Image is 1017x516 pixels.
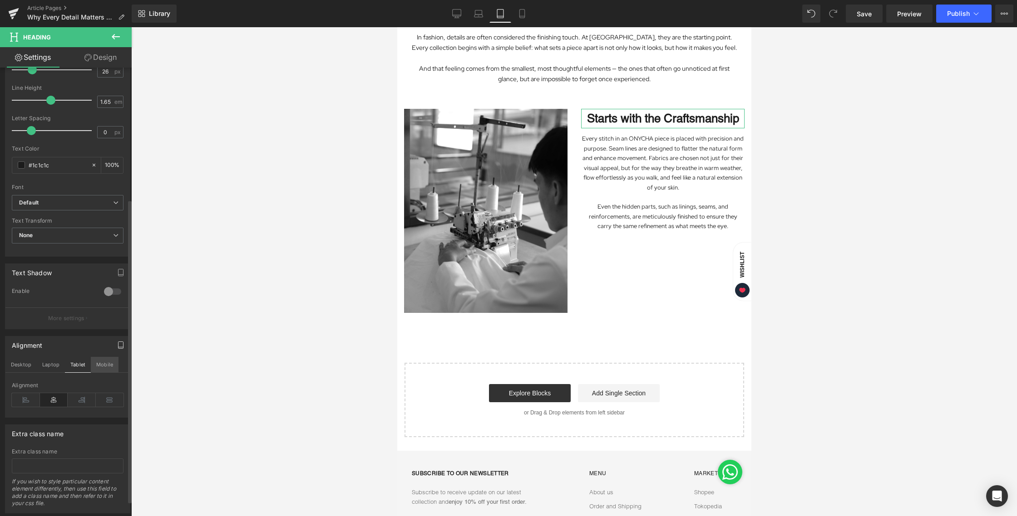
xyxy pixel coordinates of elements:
[12,448,123,455] div: Extra class name
[489,5,511,23] a: Tablet
[297,442,340,451] p: MARKETPLACE
[12,478,123,513] div: If you wish to style particular content element differently, then use this field to add a class n...
[12,85,123,91] div: Line Height
[184,107,347,165] p: Every stitch in an ONYCHA piece is placed with precision and purpose. Seam lines are designed to ...
[12,5,342,26] p: In fashion, details are often considered the finishing touch. At [GEOGRAPHIC_DATA], they are the ...
[15,460,145,480] p: Subscribe to receive update on our latest collection and
[886,5,933,23] a: Preview
[92,357,173,375] a: Explore Blocks
[37,357,65,372] button: Laptop
[91,357,118,372] button: Mobile
[5,357,37,372] button: Desktop
[192,461,216,468] a: About us
[12,184,123,190] div: Font
[12,382,123,389] div: Alignment
[12,218,123,224] div: Text Transform
[12,115,123,122] div: Letter Spacing
[12,146,123,152] div: Text Color
[149,10,170,18] span: Library
[297,461,317,468] a: Shopee
[68,47,133,68] a: Design
[12,36,342,57] p: And that feeling comes from the smallest, most thoughtful elements — the ones that often go unnot...
[51,471,129,478] strong: enjoy 10% off your first order.
[15,443,112,449] strong: SUBSCRIBE TO OUR NEWSLETTER
[132,5,177,23] a: New Library
[114,129,122,135] span: px
[184,175,347,204] p: Even the hidden parts, such as linings, seams, and reinforcements, are meticulously finished to e...
[936,5,992,23] button: Publish
[192,475,244,482] a: Order and Shipping
[114,99,122,105] span: em
[114,68,122,74] span: px
[995,5,1013,23] button: More
[5,307,130,329] button: More settings
[22,382,332,389] p: or Drag & Drop elements from left sidebar
[511,5,533,23] a: Mobile
[468,5,489,23] a: Laptop
[19,199,39,207] i: Default
[802,5,820,23] button: Undo
[27,14,114,21] span: Why Every Detail Matters at [GEOGRAPHIC_DATA]?
[101,157,123,173] div: %
[897,9,922,19] span: Preview
[65,357,91,372] button: Tablet
[12,287,95,297] div: Enable
[192,442,250,451] p: Menu
[27,5,132,12] a: Article Pages
[857,9,872,19] span: Save
[824,5,842,23] button: Redo
[184,82,347,101] h1: Starts with the Craftsmanship
[297,475,325,482] a: Tokopedia
[29,160,87,170] input: Color
[19,232,33,239] b: None
[446,5,468,23] a: Desktop
[986,485,1008,507] div: Open Intercom Messenger
[181,357,262,375] a: Add Single Section
[947,10,970,17] span: Publish
[23,34,51,41] span: Heading
[12,336,43,349] div: Alignment
[48,314,84,322] p: More settings
[12,425,64,438] div: Extra class name
[12,264,52,277] div: Text Shadow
